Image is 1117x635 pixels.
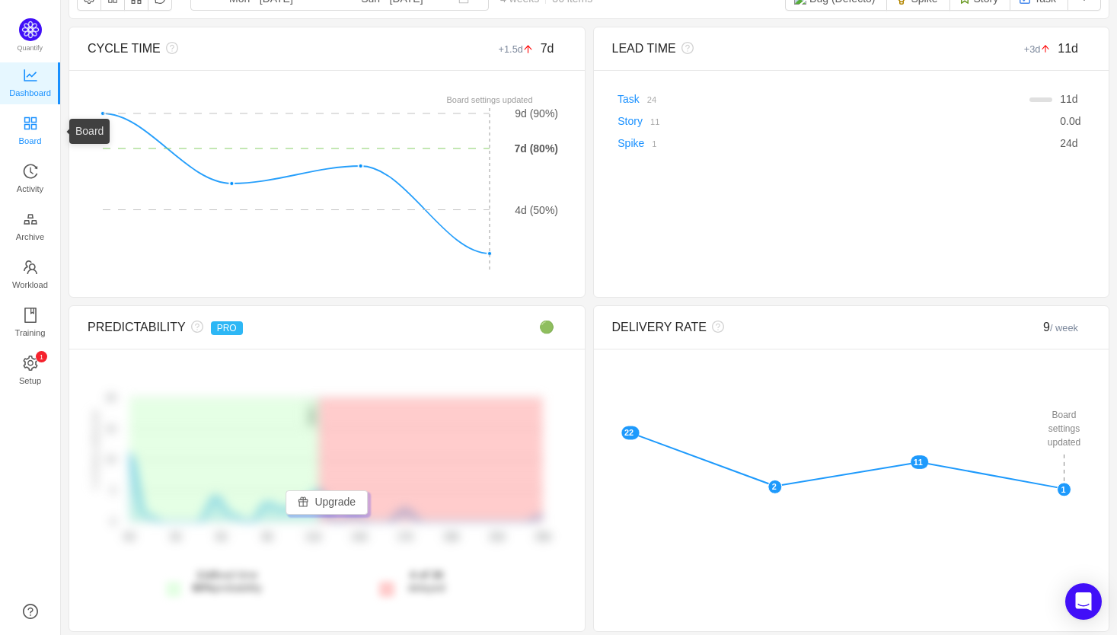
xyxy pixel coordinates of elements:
span: PRO [211,321,243,335]
span: Workload [12,270,48,300]
a: 1 [644,137,656,149]
tspan: 25d [535,532,551,543]
a: Story [618,115,643,127]
strong: 80% [192,582,213,594]
span: 0.0 [1060,115,1074,127]
div: PREDICTABILITY [88,318,446,337]
i: icon: team [23,260,38,275]
i: icon: question-circle [161,42,178,54]
span: 24 [1060,137,1072,149]
tspan: 0 [111,517,116,526]
a: icon: settingSetup [23,356,38,387]
a: icon: question-circle [23,604,38,619]
tspan: 10 [107,455,116,464]
tspan: 22d [490,532,505,543]
strong: 11d [196,569,215,581]
span: 7d [541,42,554,55]
tspan: 6d [216,532,226,543]
i: icon: history [23,164,38,179]
a: Training [23,308,38,339]
tspan: 3d [170,532,180,543]
small: +1.5d [499,43,541,55]
a: Dashboard [23,69,38,99]
span: 11 [1060,93,1072,105]
p: 1 [39,351,43,362]
sup: 1 [36,351,47,362]
a: Workload [23,260,38,291]
span: Setup [19,365,41,396]
tspan: 15 [107,424,116,433]
i: icon: setting [23,356,38,371]
tspan: 17d [397,532,413,543]
a: Activity [23,164,38,195]
i: icon: appstore [23,116,38,131]
i: icon: arrow-up [523,44,533,54]
span: Dashboard [9,78,51,108]
img: Quantify [19,18,42,41]
small: 24 [647,95,656,104]
span: CYCLE TIME [88,42,161,55]
div: DELIVERY RATE [612,318,971,337]
button: icon: giftUpgrade [286,490,368,515]
span: d [1060,137,1077,149]
tspan: 14d [352,532,367,543]
span: d [1060,93,1077,105]
span: delayed [408,569,445,594]
span: LEAD TIME [612,42,676,55]
tspan: 9d [262,532,272,543]
i: icon: question-circle [707,321,724,333]
a: Task [618,93,640,105]
span: 🟢 [539,321,554,333]
text: # of items delivered [91,411,100,490]
i: icon: line-chart [23,68,38,83]
div: Open Intercom Messenger [1065,583,1102,620]
tspan: 19d [443,532,458,543]
span: Quantify [18,44,43,52]
span: Archive [16,222,44,252]
a: Archive [23,212,38,243]
span: 9 [1043,321,1078,333]
tspan: 11d [305,532,321,543]
a: Spike [618,137,644,149]
i: icon: question-circle [186,321,203,333]
i: icon: gold [23,212,38,227]
small: +3d [1024,43,1058,55]
tspan: 5 [111,487,116,496]
span: d [1060,115,1080,127]
span: probability [192,582,262,594]
tspan: 0d [124,532,134,543]
small: 1 [652,139,656,148]
small: / week [1050,322,1078,333]
span: Activity [17,174,43,204]
i: icon: book [23,308,38,323]
a: 11 [643,115,659,127]
a: Board [23,116,38,147]
small: 11 [650,117,659,126]
i: icon: arrow-up [1041,44,1051,54]
span: Training [14,317,45,348]
strong: 4 of 30 [410,569,443,581]
i: icon: question-circle [676,42,694,54]
span: Board [19,126,42,156]
a: 24 [640,93,656,105]
span: lead time [192,569,262,594]
tspan: 20 [107,393,116,402]
span: 11d [1058,42,1078,55]
div: Board settings updated [1045,405,1083,452]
